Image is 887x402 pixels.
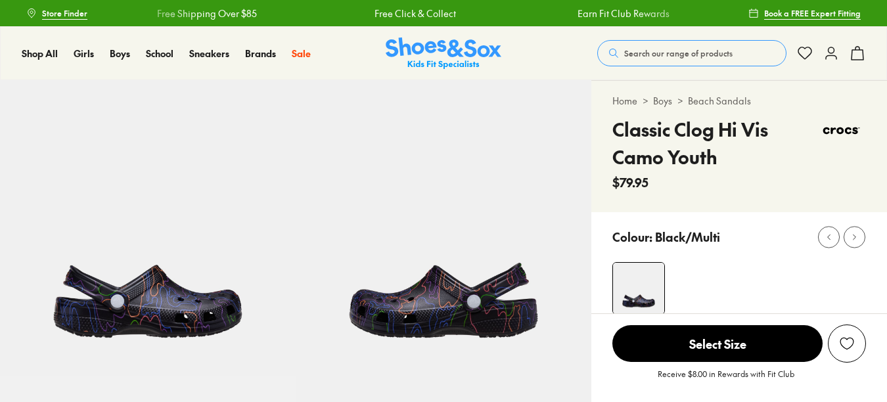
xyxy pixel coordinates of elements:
div: > > [612,94,866,108]
a: School [146,47,173,60]
button: Search our range of products [597,40,786,66]
button: Add to Wishlist [828,324,866,363]
a: Free Shipping Over $85 [156,7,256,20]
span: Store Finder [42,7,87,19]
a: Shop All [22,47,58,60]
p: Black/Multi [655,228,720,246]
h4: Classic Clog Hi Vis Camo Youth [612,116,817,171]
p: Colour: [612,228,652,246]
a: Home [612,94,637,108]
a: Shoes & Sox [386,37,501,70]
a: Store Finder [26,1,87,25]
img: 4-553309_1 [613,263,664,314]
a: Beach Sandals [688,94,751,108]
a: Sale [292,47,311,60]
a: Free Click & Collect [373,7,454,20]
span: Book a FREE Expert Fitting [764,7,861,19]
img: 5-553310_1 [296,80,591,376]
span: Search our range of products [624,47,733,59]
a: Earn Fit Club Rewards [576,7,668,20]
a: Girls [74,47,94,60]
button: Select Size [612,324,823,363]
a: Boys [110,47,130,60]
span: Select Size [612,325,823,362]
p: Receive $8.00 in Rewards with Fit Club [658,368,794,391]
a: Boys [653,94,672,108]
a: Sneakers [189,47,229,60]
span: $79.95 [612,173,648,191]
a: Brands [245,47,276,60]
img: Vendor logo [817,116,866,146]
img: SNS_Logo_Responsive.svg [386,37,501,70]
a: Book a FREE Expert Fitting [748,1,861,25]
